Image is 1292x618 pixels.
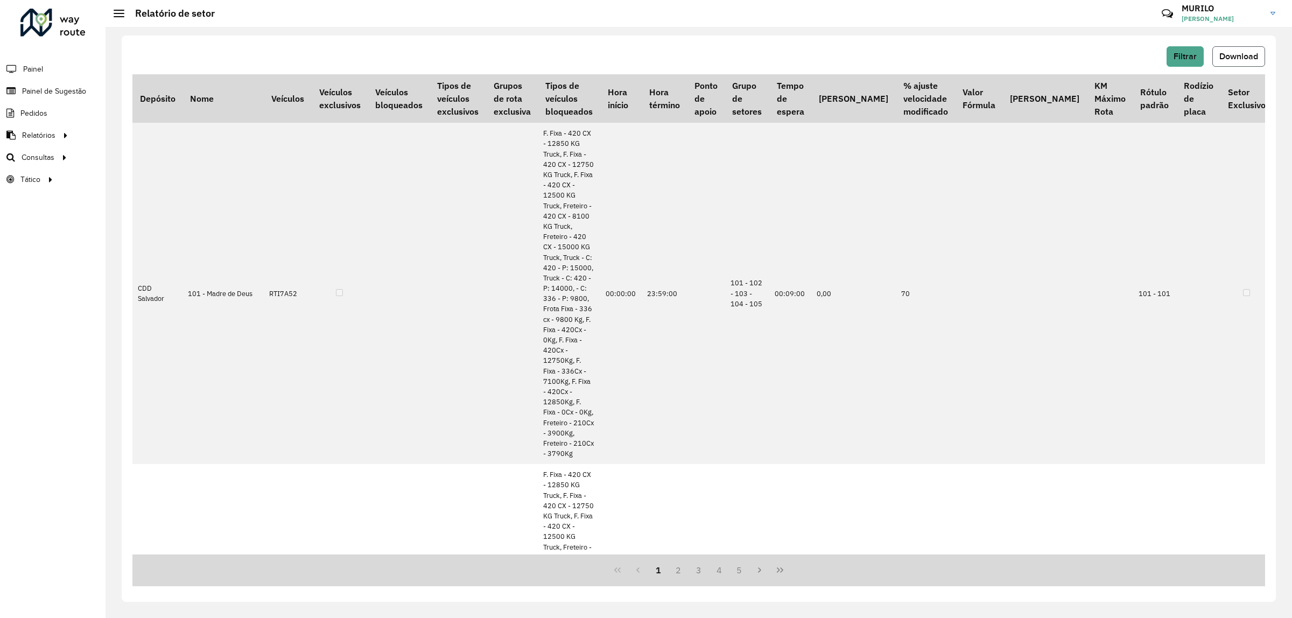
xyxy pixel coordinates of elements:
[20,174,40,185] span: Tático
[264,123,311,464] td: RTI7A52
[896,74,955,123] th: % ajuste velocidade modificado
[22,152,54,163] span: Consultas
[22,130,55,141] span: Relatórios
[1212,46,1265,67] button: Download
[486,74,538,123] th: Grupos de rota exclusiva
[182,74,264,123] th: Nome
[770,560,790,580] button: Last Page
[1182,14,1262,24] span: [PERSON_NAME]
[312,74,368,123] th: Veículos exclusivos
[1219,52,1258,61] span: Download
[642,74,687,123] th: Hora término
[182,123,264,464] td: 101 - Madre de Deus
[896,123,955,464] td: 70
[668,560,689,580] button: 2
[642,123,687,464] td: 23:59:00
[264,74,311,123] th: Veículos
[600,74,642,123] th: Hora início
[1003,74,1087,123] th: [PERSON_NAME]
[709,560,729,580] button: 4
[132,74,182,123] th: Depósito
[538,123,600,464] td: F. Fixa - 420 CX - 12850 KG Truck, F. Fixa - 420 CX - 12750 KG Truck, F. Fixa - 420 CX - 12500 KG...
[538,74,600,123] th: Tipos de veículos bloqueados
[729,560,750,580] button: 5
[687,74,725,123] th: Ponto de apoio
[124,8,215,19] h2: Relatório de setor
[1176,74,1220,123] th: Rodízio de placa
[1220,74,1273,123] th: Setor Exclusivo
[769,123,811,464] td: 00:09:00
[368,74,430,123] th: Veículos bloqueados
[811,74,895,123] th: [PERSON_NAME]
[689,560,709,580] button: 3
[769,74,811,123] th: Tempo de espera
[132,123,182,464] td: CDD Salvador
[20,108,47,119] span: Pedidos
[1174,52,1197,61] span: Filtrar
[955,74,1002,123] th: Valor Fórmula
[811,123,895,464] td: 0,00
[749,560,770,580] button: Next Page
[1156,2,1179,25] a: Contato Rápido
[1167,46,1204,67] button: Filtrar
[1133,123,1176,464] td: 101 - 101
[22,86,86,97] span: Painel de Sugestão
[1087,74,1133,123] th: KM Máximo Rota
[725,74,769,123] th: Grupo de setores
[430,74,486,123] th: Tipos de veículos exclusivos
[725,123,769,464] td: 101 - 102 - 103 - 104 - 105
[23,64,43,75] span: Painel
[648,560,669,580] button: 1
[600,123,642,464] td: 00:00:00
[1133,74,1176,123] th: Rótulo padrão
[1182,3,1262,13] h3: MURILO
